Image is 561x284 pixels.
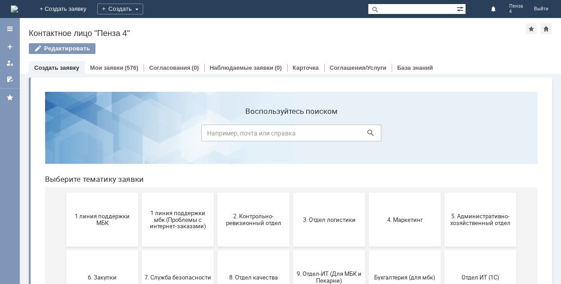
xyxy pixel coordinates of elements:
span: Финансовый отдел [182,247,249,253]
span: 3. Отдел логистики [258,131,325,138]
span: Это соглашение не активно! [334,243,400,257]
a: Наблюдаемые заявки [210,64,273,71]
div: Добавить в избранное [526,23,537,34]
button: 8. Отдел качества [180,166,252,220]
span: 8. Отдел качества [182,189,249,196]
span: Расширенный поиск [457,4,466,13]
span: Отдел-ИТ (Битрикс24 и CRM) [31,243,98,257]
span: Отдел ИТ (1С) [409,189,476,196]
button: Это соглашение не активно! [331,223,403,277]
a: Соглашения/Услуги [330,64,386,71]
button: 5. Административно-хозяйственный отдел [407,108,479,162]
a: Карточка [293,64,319,71]
a: База знаний [397,64,433,71]
div: (0) [275,64,282,71]
button: Финансовый отдел [180,223,252,277]
button: Отдел-ИТ (Битрикс24 и CRM) [28,223,100,277]
span: Отдел-ИТ (Офис) [107,247,173,253]
span: 6. Закупки [31,189,98,196]
span: 7. Служба безопасности [107,189,173,196]
div: (0) [192,64,199,71]
span: 1 линия поддержки мбк (Проблемы с интернет-заказами) [107,125,173,145]
button: [PERSON_NAME]. Услуги ИТ для МБК (оформляет L1) [407,223,479,277]
input: Например, почта или справка [163,40,344,57]
span: Франчайзинг [258,247,325,253]
span: 2. Контрольно-ревизионный отдел [182,128,249,142]
span: Пенза [509,4,523,9]
a: Мои заявки [90,64,123,71]
header: Выберите тематику заявки [7,90,500,99]
button: Бухгалтерия (для мбк) [331,166,403,220]
a: Согласования [149,64,190,71]
button: Отдел-ИТ (Офис) [104,223,176,277]
a: Создать заявку [34,64,79,71]
button: 9. Отдел-ИТ (Для МБК и Пекарни) [255,166,327,220]
button: 4. Маркетинг [331,108,403,162]
span: [PERSON_NAME]. Услуги ИТ для МБК (оформляет L1) [409,240,476,260]
a: Мои согласования [3,72,17,86]
button: Отдел ИТ (1С) [407,166,479,220]
button: 2. Контрольно-ревизионный отдел [180,108,252,162]
a: Создать заявку [3,40,17,54]
div: Сделать домашней страницей [541,23,552,34]
button: Франчайзинг [255,223,327,277]
span: 9. Отдел-ИТ (Для МБК и Пекарни) [258,186,325,199]
span: 1 линия поддержки МБК [31,128,98,142]
span: 5. Административно-хозяйственный отдел [409,128,476,142]
span: 4 [509,9,523,14]
a: Перейти на домашнюю страницу [11,5,18,13]
span: 4. Маркетинг [334,131,400,138]
div: (576) [125,64,138,71]
button: 1 линия поддержки МБК [28,108,100,162]
button: 3. Отдел логистики [255,108,327,162]
img: logo [11,5,18,13]
div: Контактное лицо "Пенза 4" [29,29,526,38]
button: 6. Закупки [28,166,100,220]
div: Создать [97,4,143,14]
a: Мои заявки [3,56,17,70]
button: 7. Служба безопасности [104,166,176,220]
label: Воспользуйтесь поиском [163,22,344,31]
span: Бухгалтерия (для мбк) [334,189,400,196]
button: 1 линия поддержки мбк (Проблемы с интернет-заказами) [104,108,176,162]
